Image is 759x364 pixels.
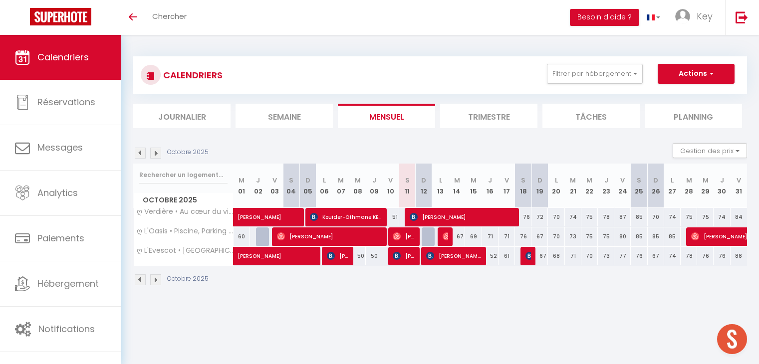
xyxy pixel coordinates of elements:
div: 78 [598,208,614,226]
abbr: L [671,176,674,185]
th: 27 [664,164,681,208]
h3: CALENDRIERS [161,64,223,86]
a: [PERSON_NAME] [234,247,250,266]
span: ღ Verdière • Au cœur du vieux port et cosy [135,208,235,215]
div: 70 [548,227,564,246]
input: Rechercher un logement... [139,166,228,184]
span: [PERSON_NAME] [426,246,481,265]
div: 72 [531,208,548,226]
abbr: D [305,176,310,185]
span: Paiements [37,232,84,244]
li: Tâches [542,104,640,128]
div: 73 [598,247,614,265]
th: 25 [631,164,647,208]
li: Trimestre [440,104,537,128]
div: 67 [531,227,548,246]
img: ... [675,9,690,24]
abbr: M [338,176,344,185]
th: 07 [333,164,349,208]
span: [PERSON_NAME] [238,241,352,260]
div: 70 [548,208,564,226]
span: Hébergement [37,277,99,290]
span: [PERSON_NAME] [393,246,415,265]
div: 51 [382,208,399,226]
th: 03 [266,164,283,208]
th: 02 [250,164,266,208]
div: 76 [714,247,730,265]
abbr: M [355,176,361,185]
button: Gestion des prix [673,143,747,158]
abbr: D [421,176,426,185]
span: [PERSON_NAME] Et [PERSON_NAME] [443,227,448,246]
abbr: D [537,176,542,185]
abbr: M [703,176,709,185]
abbr: S [521,176,525,185]
abbr: M [686,176,692,185]
div: 70 [581,247,598,265]
div: 75 [681,208,697,226]
abbr: V [620,176,625,185]
li: Mensuel [338,104,435,128]
th: 29 [697,164,714,208]
img: logout [736,11,748,23]
th: 10 [382,164,399,208]
div: 76 [515,227,531,246]
abbr: J [488,176,492,185]
span: Key [697,10,713,22]
span: [PERSON_NAME] [277,227,381,246]
span: Octobre 2025 [134,193,233,207]
abbr: V [505,176,509,185]
th: 23 [598,164,614,208]
span: [PERSON_NAME] [410,207,514,226]
div: 67 [449,227,465,246]
th: 15 [465,164,482,208]
span: [PERSON_NAME] [238,202,329,221]
th: 06 [316,164,333,208]
li: Planning [645,104,742,128]
abbr: V [737,176,741,185]
div: 75 [581,227,598,246]
th: 13 [432,164,449,208]
th: 30 [714,164,730,208]
th: 26 [648,164,664,208]
abbr: J [720,176,724,185]
th: 08 [349,164,366,208]
span: [PERSON_NAME] [525,246,531,265]
div: 78 [681,247,697,265]
div: 77 [614,247,631,265]
abbr: D [653,176,658,185]
button: Besoin d'aide ? [570,9,639,26]
th: 22 [581,164,598,208]
th: 09 [366,164,382,208]
span: Analytics [37,186,78,199]
abbr: L [555,176,558,185]
div: 71 [565,247,581,265]
div: 69 [465,227,482,246]
div: 52 [482,247,499,265]
abbr: L [439,176,442,185]
div: 75 [598,227,614,246]
span: ღ L'Evescot • [GEOGRAPHIC_DATA], [GEOGRAPHIC_DATA] [135,247,235,254]
div: 75 [697,208,714,226]
span: Notifications [38,323,95,335]
div: 87 [614,208,631,226]
div: 67 [648,247,664,265]
div: 74 [714,208,730,226]
div: 50 [366,247,382,265]
abbr: S [289,176,293,185]
abbr: M [570,176,576,185]
abbr: J [372,176,376,185]
div: 74 [565,208,581,226]
th: 16 [482,164,499,208]
abbr: V [388,176,393,185]
span: [PERSON_NAME] [327,246,349,265]
div: 75 [581,208,598,226]
span: ღ L'Oasis • Piscine, Parking & Wifi [135,227,235,235]
div: Open chat [717,324,747,354]
span: Messages [37,141,83,154]
th: 28 [681,164,697,208]
div: 76 [515,208,531,226]
li: Semaine [236,104,333,128]
div: 85 [631,227,647,246]
div: 88 [731,247,747,265]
